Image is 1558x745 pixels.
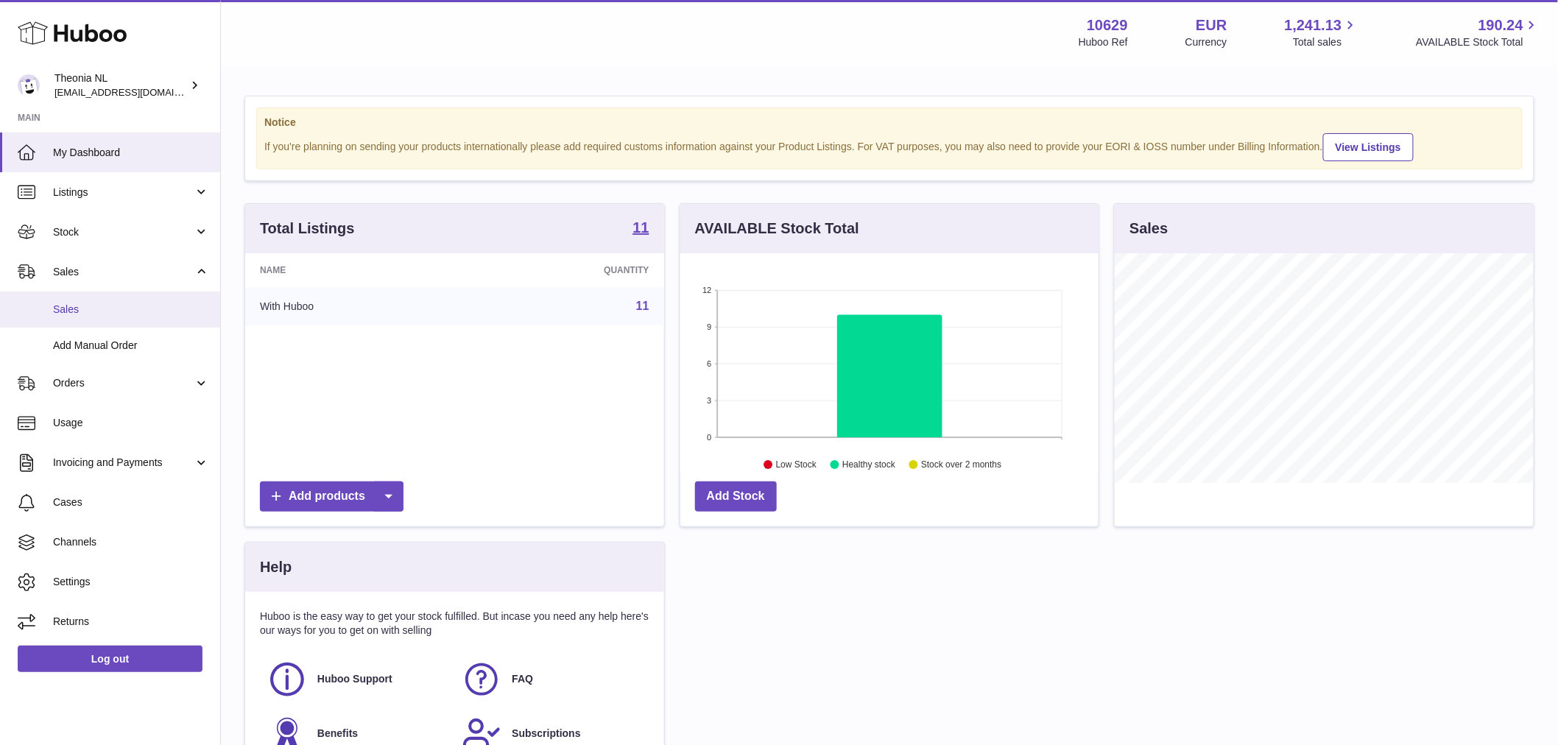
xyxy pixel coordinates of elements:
span: Benefits [317,727,358,741]
span: Channels [53,535,209,549]
img: info@wholesomegoods.eu [18,74,40,96]
span: 190.24 [1478,15,1523,35]
h3: Help [260,557,292,577]
span: [EMAIL_ADDRESS][DOMAIN_NAME] [54,86,216,98]
text: Healthy stock [842,460,896,470]
a: 11 [632,220,649,238]
span: Total sales [1293,35,1358,49]
strong: EUR [1196,15,1227,35]
a: Add products [260,481,403,512]
span: Stock [53,225,194,239]
text: Low Stock [776,460,817,470]
text: 12 [702,286,711,294]
span: Huboo Support [317,672,392,686]
span: Usage [53,416,209,430]
text: 0 [707,433,711,442]
a: 190.24 AVAILABLE Stock Total [1416,15,1540,49]
text: 6 [707,359,711,368]
th: Name [245,253,466,287]
span: Returns [53,615,209,629]
div: Currency [1185,35,1227,49]
span: AVAILABLE Stock Total [1416,35,1540,49]
div: If you're planning on sending your products internationally please add required customs informati... [264,131,1515,161]
span: Add Manual Order [53,339,209,353]
h3: Total Listings [260,219,355,239]
span: FAQ [512,672,533,686]
span: Sales [53,303,209,317]
a: Add Stock [695,481,777,512]
a: Log out [18,646,202,672]
span: Invoicing and Payments [53,456,194,470]
text: Stock over 2 months [921,460,1001,470]
a: 11 [636,300,649,312]
th: Quantity [466,253,664,287]
h3: Sales [1129,219,1168,239]
div: Theonia NL [54,71,187,99]
text: 3 [707,396,711,405]
a: View Listings [1323,133,1414,161]
span: Listings [53,186,194,200]
a: 1,241.13 Total sales [1285,15,1359,49]
span: Subscriptions [512,727,580,741]
strong: 11 [632,220,649,235]
span: My Dashboard [53,146,209,160]
strong: 10629 [1087,15,1128,35]
span: Cases [53,495,209,509]
p: Huboo is the easy way to get your stock fulfilled. But incase you need any help here's our ways f... [260,610,649,638]
strong: Notice [264,116,1515,130]
text: 9 [707,322,711,331]
td: With Huboo [245,287,466,325]
div: Huboo Ref [1079,35,1128,49]
h3: AVAILABLE Stock Total [695,219,859,239]
span: Sales [53,265,194,279]
a: FAQ [462,660,641,699]
span: 1,241.13 [1285,15,1342,35]
a: Huboo Support [267,660,447,699]
span: Settings [53,575,209,589]
span: Orders [53,376,194,390]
